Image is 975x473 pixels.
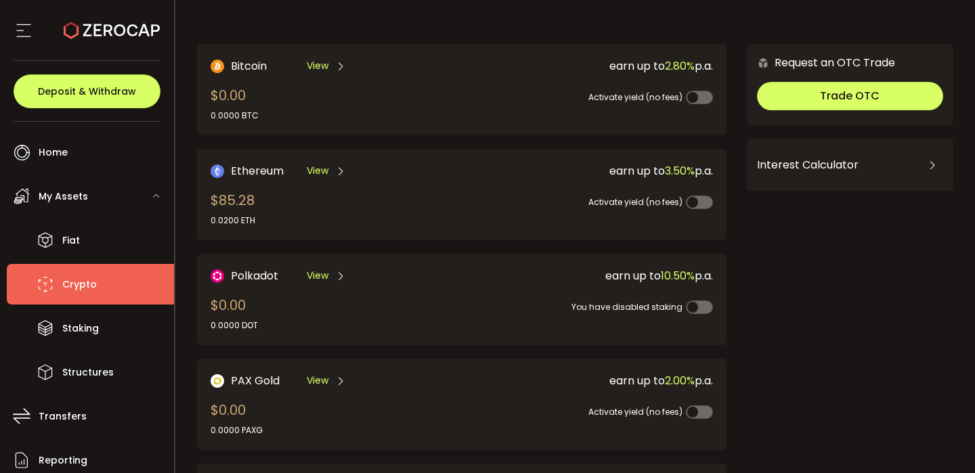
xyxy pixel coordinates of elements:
[38,87,136,96] span: Deposit & Withdraw
[464,267,713,284] div: earn up to p.a.
[307,374,328,388] span: View
[588,91,682,103] span: Activate yield (no fees)
[757,149,943,181] div: Interest Calculator
[62,231,80,250] span: Fiat
[211,374,224,388] img: PAX Gold
[757,57,769,69] img: 6nGpN7MZ9FLuBP83NiajKbTRY4UzlzQtBKtCrLLspmCkSvCZHBKvY3NxgQaT5JnOQREvtQ257bXeeSTueZfAPizblJ+Fe8JwA...
[661,268,695,284] span: 10.50%
[211,190,255,227] div: $85.28
[211,295,258,332] div: $0.00
[307,269,328,283] span: View
[14,74,160,108] button: Deposit & Withdraw
[665,163,695,179] span: 3.50%
[747,54,895,71] div: Request an OTC Trade
[307,59,328,73] span: View
[665,58,695,74] span: 2.80%
[211,215,255,227] div: 0.0200 ETH
[211,110,259,122] div: 0.0000 BTC
[231,58,267,74] span: Bitcoin
[39,187,88,206] span: My Assets
[211,85,259,122] div: $0.00
[307,164,328,178] span: View
[820,88,880,104] span: Trade OTC
[231,162,284,179] span: Ethereum
[211,424,263,436] div: 0.0000 PAXG
[665,373,695,388] span: 2.00%
[211,164,224,178] img: Ethereum
[231,267,278,284] span: Polkadot
[211,319,258,332] div: 0.0000 DOT
[588,196,682,208] span: Activate yield (no fees)
[39,407,87,426] span: Transfers
[211,269,224,283] img: DOT
[39,143,68,162] span: Home
[231,372,280,389] span: PAX Gold
[211,400,263,436] div: $0.00
[211,60,224,73] img: Bitcoin
[464,58,713,74] div: earn up to p.a.
[757,82,943,110] button: Trade OTC
[62,275,97,294] span: Crypto
[62,319,99,338] span: Staking
[39,451,87,470] span: Reporting
[464,372,713,389] div: earn up to p.a.
[588,406,682,418] span: Activate yield (no fees)
[907,408,975,473] iframe: Chat Widget
[62,363,114,382] span: Structures
[571,301,682,313] span: You have disabled staking
[464,162,713,179] div: earn up to p.a.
